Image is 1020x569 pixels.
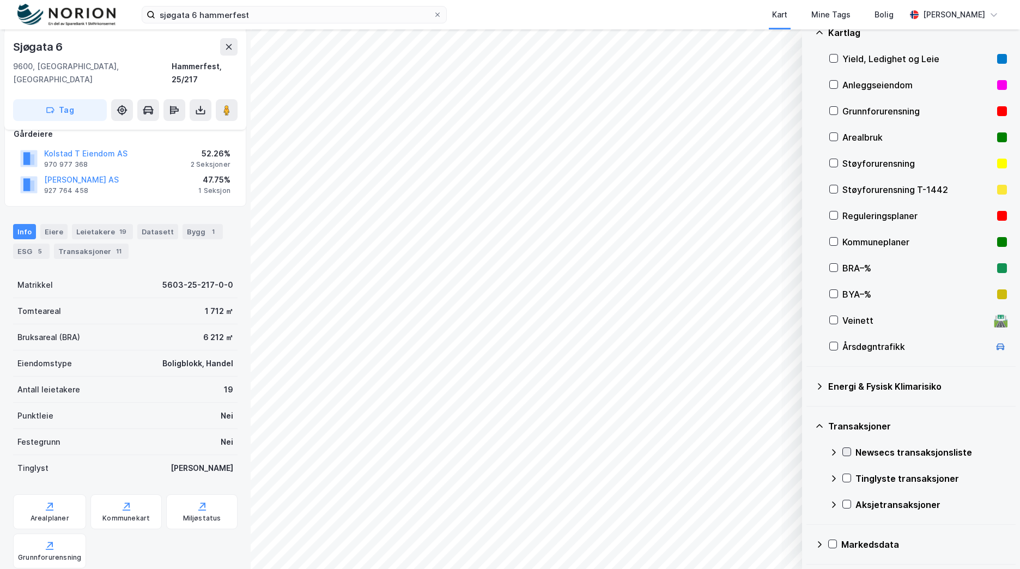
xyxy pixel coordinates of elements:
button: Tag [13,99,107,121]
div: Veinett [842,314,989,327]
div: Nei [221,409,233,422]
div: Hammerfest, 25/217 [172,60,238,86]
div: Støyforurensning [842,157,993,170]
div: Kartlag [828,26,1007,39]
div: Matrikkel [17,279,53,292]
div: 5603-25-217-0-0 [162,279,233,292]
div: 927 764 458 [44,186,88,195]
div: Støyforurensning T-1442 [842,183,993,196]
div: [PERSON_NAME] [171,462,233,475]
div: Transaksjoner [828,420,1007,433]
div: Punktleie [17,409,53,422]
div: Newsecs transaksjonsliste [855,446,1007,459]
div: Miljøstatus [183,514,221,523]
div: 2 Seksjoner [191,160,230,169]
div: Info [13,224,36,239]
div: 1 712 ㎡ [205,305,233,318]
div: 1 Seksjon [198,186,230,195]
div: Bolig [875,8,894,21]
div: Mine Tags [811,8,851,21]
div: ESG [13,244,50,259]
div: Reguleringsplaner [842,209,993,222]
div: Årsdøgntrafikk [842,340,989,353]
div: Grunnforurensning [842,105,993,118]
div: Kommunekart [102,514,150,523]
div: Transaksjoner [54,244,129,259]
div: 6 212 ㎡ [203,331,233,344]
div: 19 [117,226,129,237]
div: Kart [772,8,787,21]
div: Energi & Fysisk Klimarisiko [828,380,1007,393]
input: Søk på adresse, matrikkel, gårdeiere, leietakere eller personer [155,7,433,23]
div: Boligblokk, Handel [162,357,233,370]
div: Yield, Ledighet og Leie [842,52,993,65]
div: 5 [34,246,45,257]
div: Bygg [183,224,223,239]
div: [PERSON_NAME] [923,8,985,21]
div: Tomteareal [17,305,61,318]
div: Festegrunn [17,435,60,449]
div: 1 [208,226,218,237]
div: Tinglyst [17,462,48,475]
div: 9600, [GEOGRAPHIC_DATA], [GEOGRAPHIC_DATA] [13,60,172,86]
div: Gårdeiere [14,128,237,141]
div: Bruksareal (BRA) [17,331,80,344]
div: Tinglyste transaksjoner [855,472,1007,485]
div: Aksjetransaksjoner [855,498,1007,511]
div: Leietakere [72,224,133,239]
iframe: Chat Widget [966,517,1020,569]
div: 970 977 368 [44,160,88,169]
div: Nei [221,435,233,449]
div: BYA–% [842,288,993,301]
div: 19 [224,383,233,396]
div: Arealbruk [842,131,993,144]
div: Datasett [137,224,178,239]
div: Arealplaner [31,514,69,523]
div: Kommuneplaner [842,235,993,249]
div: Anleggseiendom [842,78,993,92]
div: Eiere [40,224,68,239]
div: BRA–% [842,262,993,275]
div: Markedsdata [841,538,1007,551]
div: Antall leietakere [17,383,80,396]
div: Sjøgata 6 [13,38,65,56]
div: 52.26% [191,147,230,160]
div: 🛣️ [993,313,1008,328]
div: 11 [113,246,124,257]
div: Kontrollprogram for chat [966,517,1020,569]
div: Grunnforurensning [18,553,81,562]
div: 47.75% [198,173,230,186]
img: norion-logo.80e7a08dc31c2e691866.png [17,4,116,26]
div: Eiendomstype [17,357,72,370]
